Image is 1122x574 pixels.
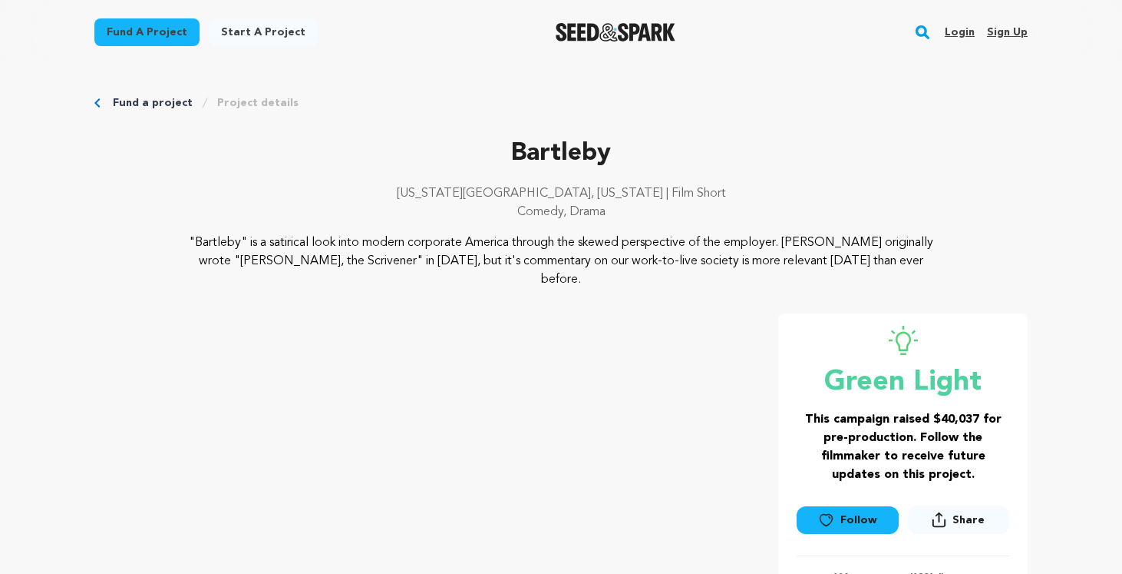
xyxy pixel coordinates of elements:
a: Start a project [209,18,318,46]
div: Breadcrumb [94,95,1028,111]
span: Share [908,506,1009,540]
img: Seed&Spark Logo Dark Mode [556,23,676,41]
a: Project details [217,95,299,111]
span: Share [952,513,985,528]
p: Comedy, Drama [94,203,1028,221]
a: Login [945,20,975,45]
p: Bartleby [94,135,1028,172]
p: "Bartleby" is a satirical look into modern corporate America through the skewed perspective of th... [188,234,935,289]
h3: This campaign raised $40,037 for pre-production. Follow the filmmaker to receive future updates o... [797,410,1009,484]
a: Sign up [987,20,1028,45]
a: Follow [797,506,898,534]
p: [US_STATE][GEOGRAPHIC_DATA], [US_STATE] | Film Short [94,184,1028,203]
p: Green Light [797,367,1009,398]
a: Fund a project [94,18,200,46]
button: Share [908,506,1009,534]
a: Fund a project [113,95,193,111]
a: Seed&Spark Homepage [556,23,676,41]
